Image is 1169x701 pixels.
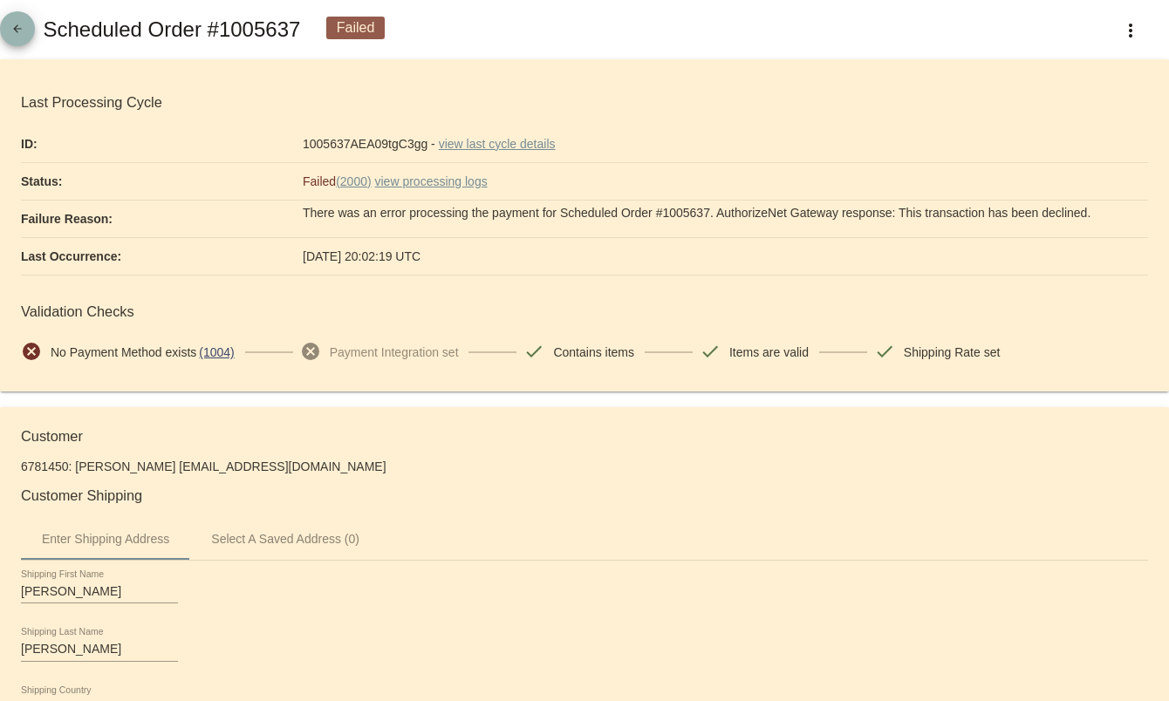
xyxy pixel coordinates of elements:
[199,334,234,371] a: (1004)
[904,334,1001,371] span: Shipping Rate set
[21,459,1148,473] p: 6781450: [PERSON_NAME] [EMAIL_ADDRESS][DOMAIN_NAME]
[21,341,42,362] mat-icon: cancel
[21,238,303,275] p: Last Occurrence:
[874,341,895,362] mat-icon: check
[375,163,488,200] a: view processing logs
[21,428,1148,445] h3: Customer
[1120,20,1141,41] mat-icon: more_vert
[21,303,1148,320] h3: Validation Checks
[303,249,420,263] span: [DATE] 20:02:19 UTC
[43,17,300,42] h2: Scheduled Order #1005637
[336,163,371,200] a: (2000)
[21,585,178,599] input: Shipping First Name
[303,137,435,151] span: 1005637AEA09tgC3gg -
[729,334,809,371] span: Items are valid
[326,17,386,39] div: Failed
[21,201,303,237] p: Failure Reason:
[21,487,1148,504] h3: Customer Shipping
[303,174,372,188] span: Failed
[51,334,196,371] span: No Payment Method exists
[42,532,169,546] div: Enter Shipping Address
[303,201,1148,225] p: There was an error processing the payment for Scheduled Order #1005637. AuthorizeNet Gateway resp...
[21,643,178,657] input: Shipping Last Name
[7,23,28,44] mat-icon: arrow_back
[21,163,303,200] p: Status:
[21,126,303,162] p: ID:
[700,341,721,362] mat-icon: check
[553,334,634,371] span: Contains items
[211,532,359,546] div: Select A Saved Address (0)
[300,341,321,362] mat-icon: cancel
[330,334,459,371] span: Payment Integration set
[523,341,544,362] mat-icon: check
[21,94,1148,111] h3: Last Processing Cycle
[439,126,556,162] a: view last cycle details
